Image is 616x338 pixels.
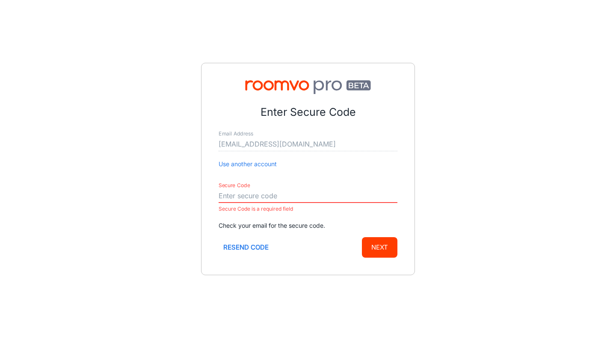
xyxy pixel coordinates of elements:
button: Resend code [219,237,273,258]
button: Next [362,237,397,258]
button: Use another account [219,159,277,169]
img: Roomvo PRO Beta [219,80,397,94]
label: Email Address [219,130,253,138]
input: myname@example.com [219,138,397,151]
p: Enter Secure Code [219,104,397,121]
p: Secure Code is a required field [219,204,397,214]
input: Enter secure code [219,189,397,203]
label: Secure Code [219,182,250,189]
p: Check your email for the secure code. [219,221,397,230]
